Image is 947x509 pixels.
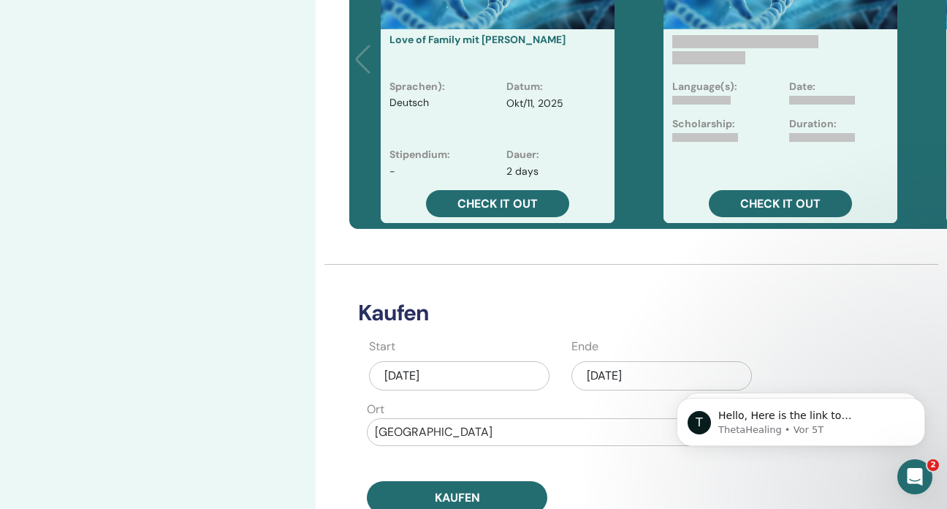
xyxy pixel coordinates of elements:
span: 2 [927,459,939,471]
a: Love of Family mit [PERSON_NAME] [389,33,566,46]
label: Ende [571,338,598,355]
p: Duration: [789,116,837,132]
p: Sprachen) : [389,79,445,94]
iframe: Intercom notifications Nachricht [655,367,947,470]
iframe: Intercom live chat [897,459,932,494]
a: Check it out [709,190,852,217]
p: 2 days [506,164,539,179]
div: [DATE] [369,361,549,391]
p: Okt/11, 2025 [506,96,563,111]
h3: Kaufen [349,300,818,326]
span: Check it out [740,196,821,211]
div: [DATE] [571,361,752,391]
p: Datum : [506,79,543,94]
span: Check it out [457,196,538,211]
p: Stipendium : [389,147,450,162]
p: Language(s): [672,79,737,94]
span: Kaufen [435,490,480,505]
p: Scholarship: [672,116,735,132]
p: Deutsch [389,96,429,135]
label: Ort [367,401,384,418]
a: Check it out [426,190,569,217]
p: Date: [789,79,815,94]
p: - [389,164,395,179]
label: Start [369,338,395,355]
p: Dauer : [506,147,539,162]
